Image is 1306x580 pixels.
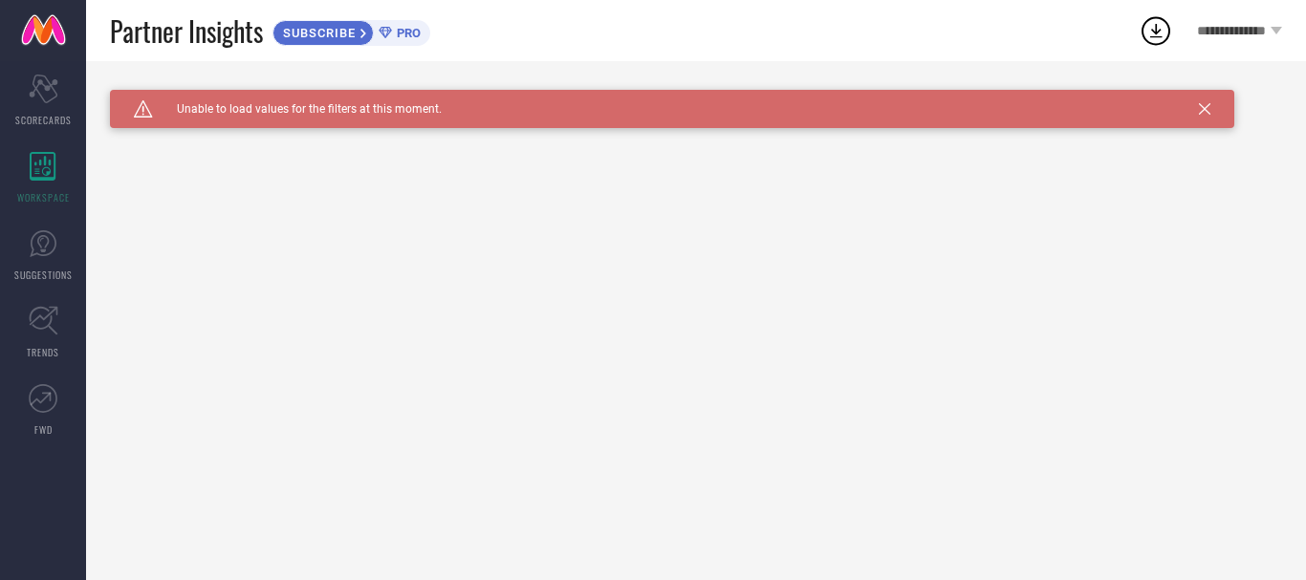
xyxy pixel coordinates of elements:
span: SCORECARDS [15,113,72,127]
span: Unable to load values for the filters at this moment. [153,102,442,116]
span: SUBSCRIBE [273,26,360,40]
a: SUBSCRIBEPRO [272,15,430,46]
span: Partner Insights [110,11,263,51]
span: SUGGESTIONS [14,268,73,282]
span: PRO [392,26,421,40]
div: Open download list [1139,13,1173,48]
span: TRENDS [27,345,59,359]
span: FWD [34,422,53,437]
span: WORKSPACE [17,190,70,204]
